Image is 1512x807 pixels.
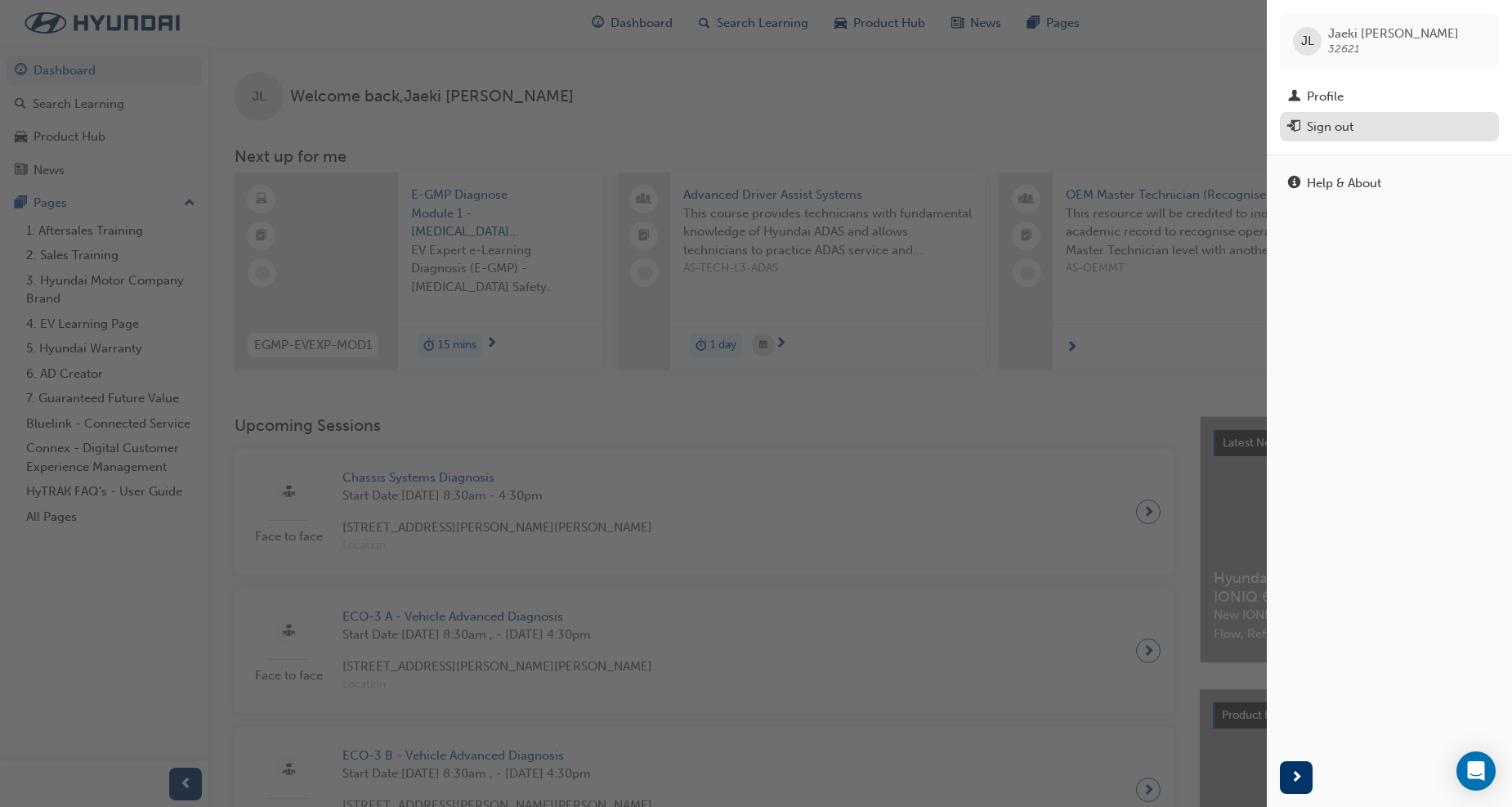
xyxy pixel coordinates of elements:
[1307,118,1353,137] div: Sign out
[1301,32,1314,51] span: JL
[1307,87,1344,106] div: Profile
[1288,90,1300,105] span: man-icon
[1307,174,1381,193] div: Help & About
[1291,768,1303,788] span: next-icon
[1280,168,1499,199] a: Help & About
[1328,26,1459,41] span: Jaeki [PERSON_NAME]
[1328,42,1359,56] span: 32621
[1288,120,1300,135] span: exit-icon
[1456,751,1496,791] div: Open Intercom Messenger
[1280,112,1499,142] button: Sign out
[1288,177,1300,191] span: info-icon
[1280,82,1499,112] a: Profile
